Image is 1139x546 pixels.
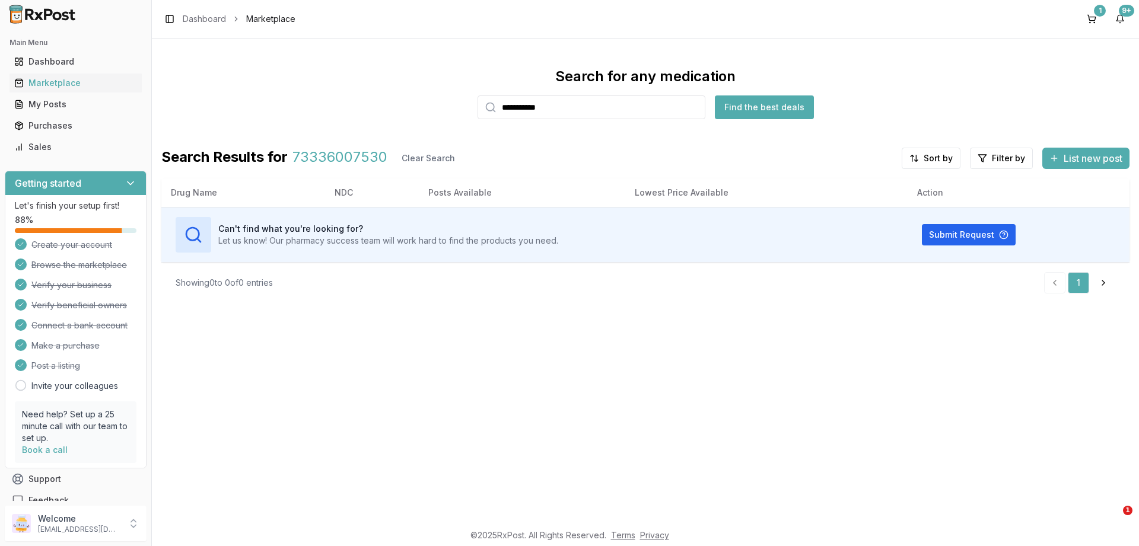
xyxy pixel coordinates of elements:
img: RxPost Logo [5,5,81,24]
th: Posts Available [419,178,625,207]
span: Filter by [992,152,1025,164]
button: Purchases [5,116,147,135]
button: List new post [1042,148,1130,169]
p: Need help? Set up a 25 minute call with our team to set up. [22,408,129,444]
p: Welcome [38,513,120,525]
p: [EMAIL_ADDRESS][DOMAIN_NAME] [38,525,120,534]
span: Feedback [28,494,69,506]
div: Search for any medication [555,67,736,86]
button: Sort by [902,148,960,169]
nav: breadcrumb [183,13,295,25]
th: NDC [325,178,419,207]
iframe: Intercom live chat [1099,506,1127,534]
span: List new post [1064,151,1122,165]
button: Sales [5,138,147,157]
button: Find the best deals [715,95,814,119]
button: Dashboard [5,52,147,71]
button: Marketplace [5,74,147,92]
th: Drug Name [161,178,325,207]
button: Support [5,468,147,490]
a: Go to next page [1092,272,1115,293]
a: Privacy [640,530,669,540]
span: Create your account [31,239,112,251]
div: Showing 0 to 0 of 0 entries [176,277,273,289]
a: Marketplace [9,72,142,94]
a: Purchases [9,115,142,136]
span: Browse the marketplace [31,259,127,271]
span: Marketplace [246,13,295,25]
p: Let us know! Our pharmacy success team will work hard to find the products you need. [218,235,558,247]
span: Make a purchase [31,340,100,352]
button: 9+ [1111,9,1130,28]
nav: pagination [1044,272,1115,293]
button: Filter by [970,148,1033,169]
a: Book a call [22,445,68,455]
div: Purchases [14,120,137,132]
span: Verify your business [31,279,112,291]
span: 1 [1123,506,1132,515]
span: Connect a bank account [31,320,128,331]
button: My Posts [5,95,147,114]
a: Terms [611,530,635,540]
h2: Main Menu [9,38,142,47]
span: Sort by [924,152,953,164]
div: My Posts [14,98,137,110]
button: Submit Request [922,224,1016,245]
div: Sales [14,141,137,153]
button: Clear Search [392,148,464,169]
button: Feedback [5,490,147,511]
a: Sales [9,136,142,158]
button: 1 [1082,9,1101,28]
div: Dashboard [14,56,137,68]
span: Search Results for [161,148,288,169]
h3: Can't find what you're looking for? [218,223,558,235]
a: My Posts [9,94,142,115]
img: User avatar [12,514,31,533]
a: Dashboard [9,51,142,72]
span: Verify beneficial owners [31,299,127,311]
span: 73336007530 [292,148,387,169]
span: Post a listing [31,360,80,372]
h3: Getting started [15,176,81,190]
th: Lowest Price Available [625,178,908,207]
div: 1 [1094,5,1106,17]
a: List new post [1042,154,1130,165]
a: 1 [1068,272,1089,293]
p: Let's finish your setup first! [15,200,136,212]
th: Action [908,178,1130,207]
a: Invite your colleagues [31,380,118,392]
div: Marketplace [14,77,137,89]
div: 9+ [1119,5,1134,17]
a: Dashboard [183,13,226,25]
span: 88 % [15,214,33,226]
